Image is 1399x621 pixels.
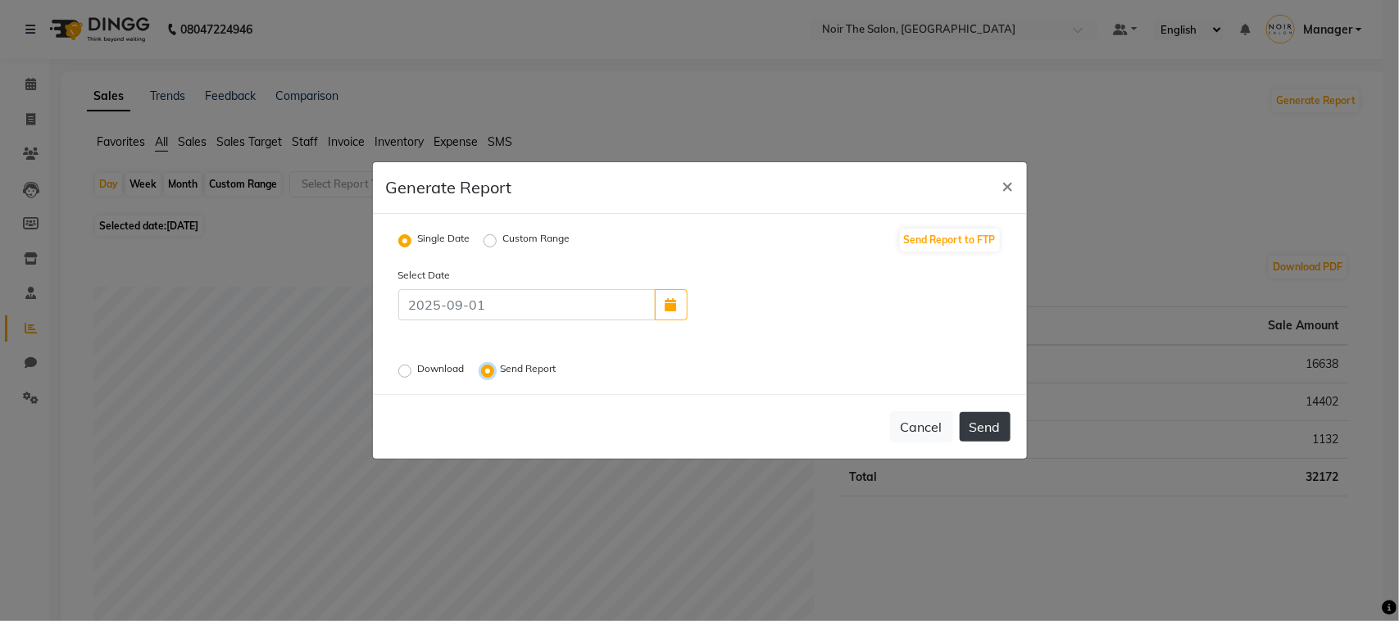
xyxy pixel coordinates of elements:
label: Download [418,361,468,381]
span: × [1002,173,1014,197]
label: Send Report [501,361,560,381]
label: Custom Range [503,231,570,251]
button: Send [960,412,1011,442]
button: Cancel [890,411,953,442]
label: Select Date [386,268,543,283]
label: Single Date [418,231,470,251]
input: 2025-09-01 [398,289,656,320]
h5: Generate Report [386,175,512,200]
button: Close [989,162,1027,208]
button: Send Report to FTP [900,229,1000,252]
